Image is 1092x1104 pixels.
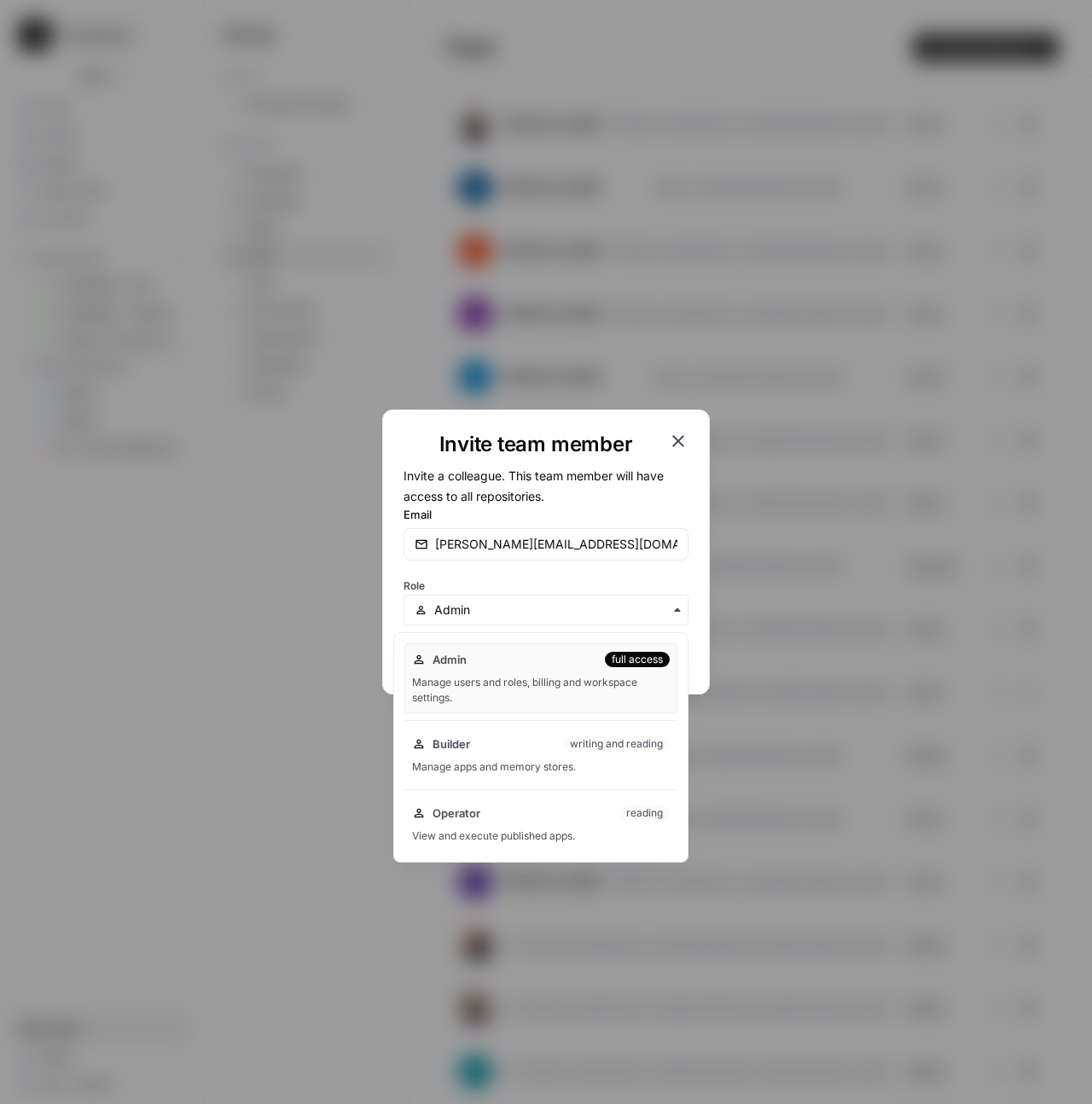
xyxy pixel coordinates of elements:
span: Operator [433,805,480,822]
span: Builder [433,735,470,752]
input: email@company.com [435,536,677,553]
div: writing and reading [563,736,670,752]
span: Admin [433,651,467,668]
div: reading [619,805,670,821]
div: View and execute published apps. [412,828,670,844]
label: Email [404,506,688,523]
span: Invite a colleague. This team member will have access to all repositories. [404,468,664,503]
div: Manage apps and memory stores. [412,759,670,775]
input: Admin [434,601,677,619]
div: Manage users and roles, billing and workspace settings. [412,675,670,706]
span: Role [404,579,425,592]
div: full access [605,652,670,667]
h1: Invite team member [404,431,668,458]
